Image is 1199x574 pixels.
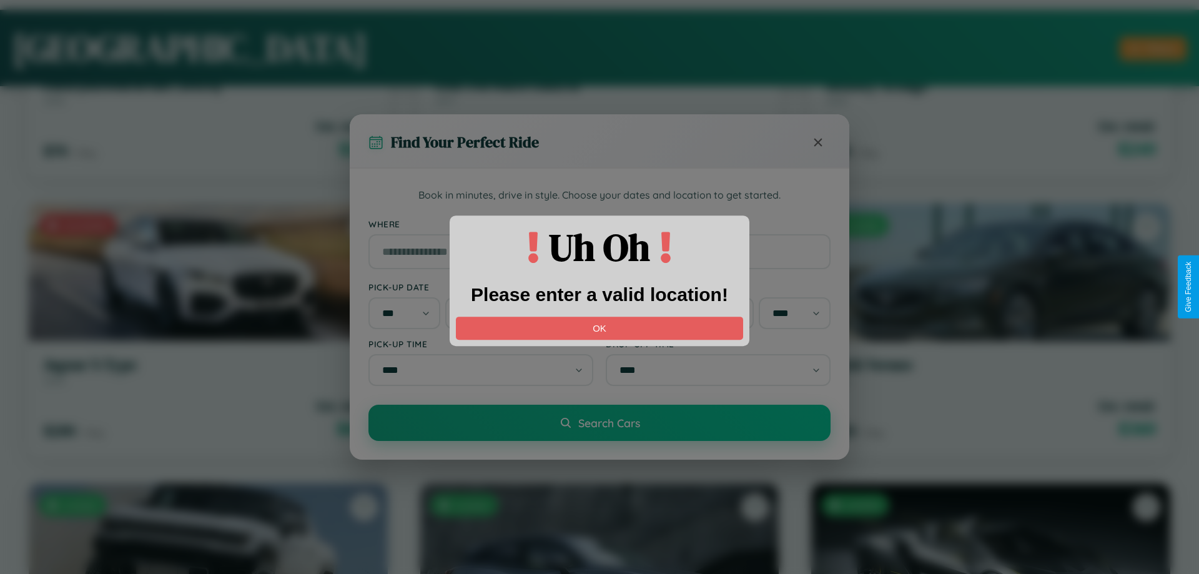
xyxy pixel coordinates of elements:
[391,132,539,152] h3: Find Your Perfect Ride
[368,282,593,292] label: Pick-up Date
[606,282,831,292] label: Drop-off Date
[606,339,831,349] label: Drop-off Time
[368,187,831,204] p: Book in minutes, drive in style. Choose your dates and location to get started.
[368,219,831,229] label: Where
[578,416,640,430] span: Search Cars
[368,339,593,349] label: Pick-up Time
